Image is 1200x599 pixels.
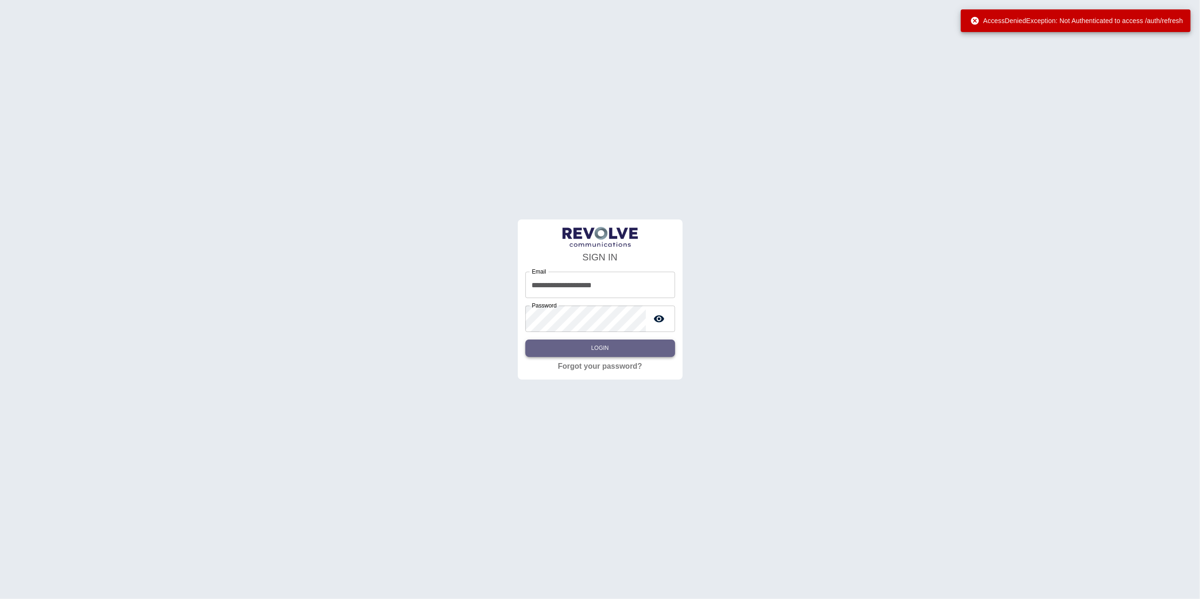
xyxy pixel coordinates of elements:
img: LogoText [563,227,638,247]
label: Email [532,267,546,275]
button: toggle password visibility [650,309,668,328]
h4: SIGN IN [525,250,675,264]
label: Password [532,301,557,309]
div: AccessDeniedException: Not Authenticated to access /auth/refresh [970,12,1183,29]
a: Forgot your password? [558,361,642,372]
button: Login [525,340,675,357]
